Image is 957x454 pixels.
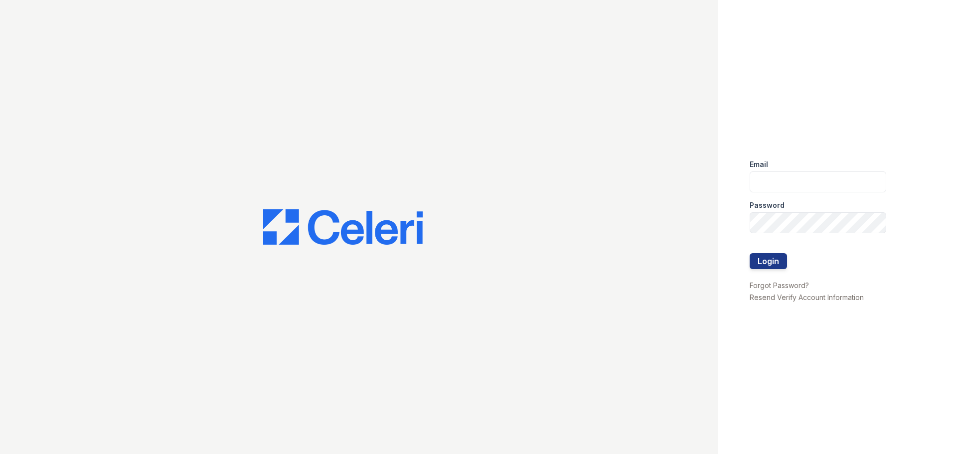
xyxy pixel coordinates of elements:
[750,200,785,210] label: Password
[750,253,787,269] button: Login
[750,293,864,302] a: Resend Verify Account Information
[750,281,809,290] a: Forgot Password?
[263,209,423,245] img: CE_Logo_Blue-a8612792a0a2168367f1c8372b55b34899dd931a85d93a1a3d3e32e68fde9ad4.png
[750,159,768,169] label: Email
